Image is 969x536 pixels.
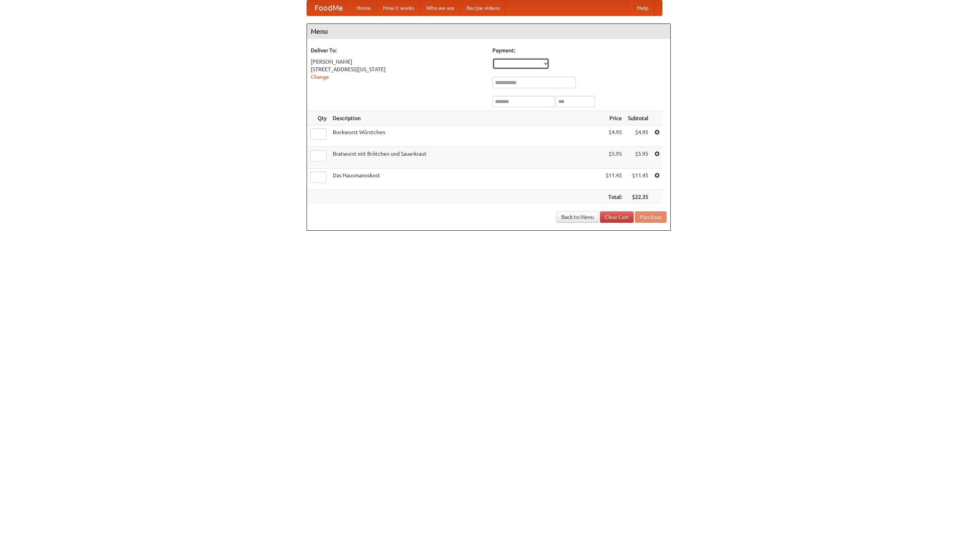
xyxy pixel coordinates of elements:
[556,211,599,223] a: Back to Menu
[603,125,625,147] td: $4.95
[492,47,667,54] h5: Payment:
[625,125,651,147] td: $4.95
[351,0,377,16] a: Home
[631,0,654,16] a: Help
[603,147,625,169] td: $5.95
[307,111,330,125] th: Qty
[625,111,651,125] th: Subtotal
[311,66,485,73] div: [STREET_ADDRESS][US_STATE]
[420,0,460,16] a: Who we are
[377,0,420,16] a: How it works
[625,147,651,169] td: $5.95
[307,0,351,16] a: FoodMe
[603,111,625,125] th: Price
[311,58,485,66] div: [PERSON_NAME]
[603,190,625,204] th: Total:
[603,169,625,190] td: $11.45
[625,190,651,204] th: $22.35
[330,147,603,169] td: Bratwurst mit Brötchen und Sauerkraut
[330,125,603,147] td: Bockwurst Würstchen
[311,47,485,54] h5: Deliver To:
[311,74,329,80] a: Change
[307,24,670,39] h4: Menu
[330,111,603,125] th: Description
[625,169,651,190] td: $11.45
[330,169,603,190] td: Das Hausmannskost
[600,211,634,223] a: Clear Cart
[635,211,667,223] button: Purchase
[460,0,506,16] a: Recipe videos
